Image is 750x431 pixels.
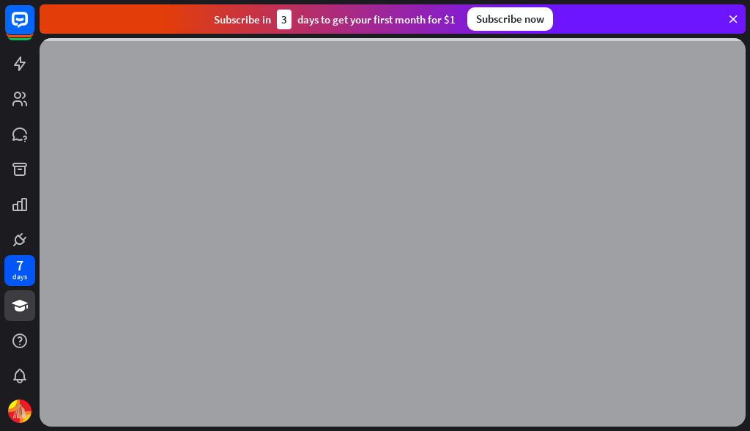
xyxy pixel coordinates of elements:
div: 3 [277,10,292,29]
div: days [12,272,27,282]
a: 7 days [4,255,35,286]
div: Subscribe in days to get your first month for $1 [214,10,456,29]
div: Subscribe now [467,7,553,31]
div: 7 [16,259,23,272]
